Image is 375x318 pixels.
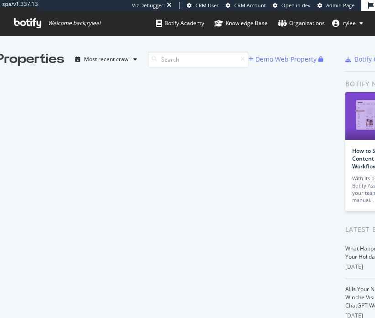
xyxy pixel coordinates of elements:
a: Knowledge Base [214,11,268,36]
span: Admin Page [326,2,354,9]
a: Admin Page [317,2,354,9]
a: Botify Academy [156,11,204,36]
input: Search [148,52,248,68]
a: Open in dev [273,2,311,9]
span: Welcome back, rylee ! [48,20,100,27]
a: Organizations [278,11,325,36]
span: Open in dev [281,2,311,9]
button: rylee [325,16,370,31]
a: CRM User [187,2,219,9]
span: CRM Account [234,2,266,9]
div: Organizations [278,19,325,28]
div: Botify Academy [156,19,204,28]
div: Viz Debugger: [132,2,165,9]
div: Demo Web Property [255,55,317,64]
button: Demo Web Property [248,52,318,67]
span: rylee [343,19,356,27]
span: CRM User [195,2,219,9]
div: Knowledge Base [214,19,268,28]
a: CRM Account [226,2,266,9]
a: Demo Web Property [248,55,318,63]
button: Most recent crawl [72,52,141,67]
div: Most recent crawl [84,57,130,62]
